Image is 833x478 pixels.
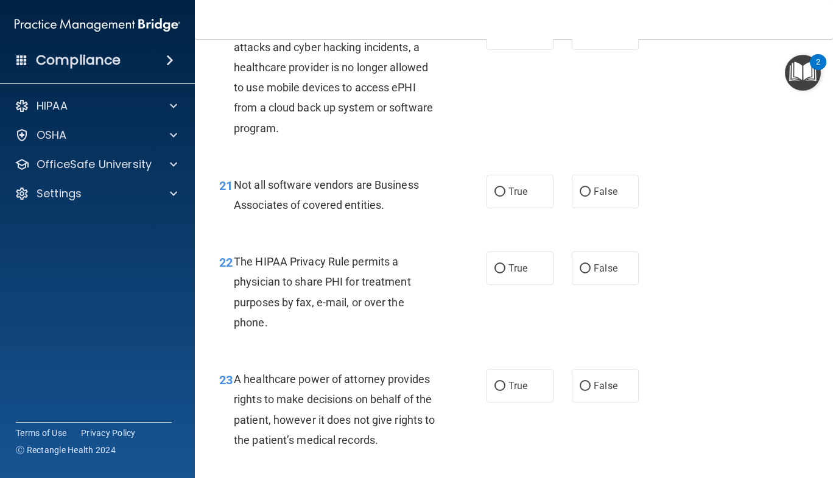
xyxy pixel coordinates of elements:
[494,382,505,391] input: True
[580,188,591,197] input: False
[81,427,136,439] a: Privacy Policy
[16,444,116,456] span: Ⓒ Rectangle Health 2024
[234,255,411,329] span: The HIPAA Privacy Rule permits a physician to share PHI for treatment purposes by fax, e-mail, or...
[37,128,67,142] p: OSHA
[508,262,527,274] span: True
[594,262,617,274] span: False
[219,178,233,193] span: 21
[580,264,591,273] input: False
[37,99,68,113] p: HIPAA
[494,188,505,197] input: True
[15,186,177,201] a: Settings
[234,20,433,134] span: Because of the recent ransomware attacks and cyber hacking incidents, a healthcare provider is no...
[816,62,820,78] div: 2
[37,157,152,172] p: OfficeSafe University
[494,264,505,273] input: True
[36,52,121,69] h4: Compliance
[234,178,419,211] span: Not all software vendors are Business Associates of covered entities.
[16,427,66,439] a: Terms of Use
[37,186,82,201] p: Settings
[219,373,233,387] span: 23
[219,255,233,270] span: 22
[15,128,177,142] a: OSHA
[594,186,617,197] span: False
[580,382,591,391] input: False
[508,380,527,392] span: True
[785,55,821,91] button: Open Resource Center, 2 new notifications
[234,373,435,446] span: A healthcare power of attorney provides rights to make decisions on behalf of the patient, howeve...
[594,380,617,392] span: False
[15,13,180,37] img: PMB logo
[508,186,527,197] span: True
[15,157,177,172] a: OfficeSafe University
[15,99,177,113] a: HIPAA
